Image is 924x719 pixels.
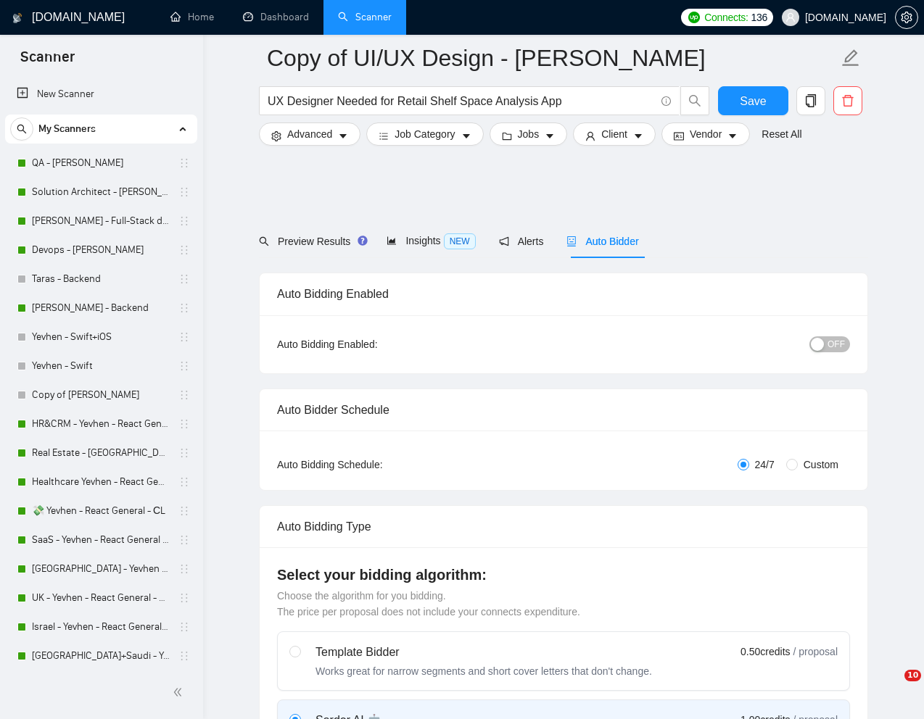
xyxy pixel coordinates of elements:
[896,12,917,23] span: setting
[5,80,197,109] li: New Scanner
[32,467,170,496] a: Healthcare Yevhen - React General - СL
[32,641,170,670] a: [GEOGRAPHIC_DATA]+Saudi - Yevhen - React General - СL
[718,86,788,115] button: Save
[741,644,790,660] span: 0.50 credits
[178,244,190,256] span: holder
[566,236,577,246] span: robot
[338,130,348,141] span: caret-down
[178,505,190,517] span: holder
[797,94,825,107] span: copy
[259,122,360,146] button: settingAdvancedcaret-down
[178,650,190,662] span: holder
[178,331,190,343] span: holder
[674,130,684,141] span: idcard
[259,236,363,247] span: Preview Results
[277,506,850,547] div: Auto Bidding Type
[12,7,22,30] img: logo
[277,565,850,585] h4: Select your bidding algorithm:
[749,457,780,473] span: 24/7
[32,265,170,294] a: Taras - Backend
[798,457,844,473] span: Custom
[833,86,862,115] button: delete
[277,336,468,352] div: Auto Bidding Enabled:
[796,86,825,115] button: copy
[38,115,96,144] span: My Scanners
[178,360,190,372] span: holder
[895,12,918,23] a: setting
[444,233,476,249] span: NEW
[841,49,860,67] span: edit
[17,80,186,109] a: New Scanner
[601,126,627,142] span: Client
[315,664,652,678] div: Works great for narrow segments and short cover letters that don't change.
[277,457,468,473] div: Auto Bidding Schedule:
[32,352,170,381] a: Yevhen - Swift
[499,236,544,247] span: Alerts
[366,122,483,146] button: barsJob Categorycaret-down
[178,418,190,430] span: holder
[173,685,187,699] span: double-left
[395,126,455,142] span: Job Category
[633,130,643,141] span: caret-down
[545,130,555,141] span: caret-down
[573,122,656,146] button: userClientcaret-down
[178,389,190,401] span: holder
[32,439,170,467] a: Real Estate - [GEOGRAPHIC_DATA] - React General - СL
[461,130,471,141] span: caret-down
[727,130,738,141] span: caret-down
[32,496,170,525] a: 💸 Yevhen - React General - СL
[704,9,748,25] span: Connects:
[379,130,389,141] span: bars
[32,381,170,410] a: Copy of [PERSON_NAME]
[681,94,709,107] span: search
[259,236,269,246] span: search
[277,273,850,315] div: Auto Bidding Enabled
[287,126,332,142] span: Advanced
[178,563,190,575] span: holder
[32,236,170,265] a: Devops - [PERSON_NAME]
[875,670,909,705] iframe: Intercom live chat
[834,94,862,107] span: delete
[762,126,801,142] a: Reset All
[243,11,309,23] a: dashboardDashboard
[32,207,170,236] a: [PERSON_NAME] - Full-Stack dev
[895,6,918,29] button: setting
[32,583,170,612] a: UK - Yevhen - React General - СL
[566,236,638,247] span: Auto Bidder
[499,236,509,246] span: notification
[178,215,190,227] span: holder
[170,11,214,23] a: homeHome
[680,86,709,115] button: search
[178,476,190,488] span: holder
[904,670,921,681] span: 10
[32,294,170,323] a: [PERSON_NAME] - Backend
[338,11,392,23] a: searchScanner
[178,302,190,314] span: holder
[178,273,190,285] span: holder
[785,12,796,22] span: user
[10,117,33,141] button: search
[178,186,190,198] span: holder
[502,130,512,141] span: folder
[271,130,281,141] span: setting
[315,644,652,661] div: Template Bidder
[32,410,170,439] a: HR&CRM - Yevhen - React General - СL
[740,92,766,110] span: Save
[277,590,580,618] span: Choose the algorithm for you bidding. The price per proposal does not include your connects expen...
[178,621,190,633] span: holder
[268,92,655,110] input: Search Freelance Jobs...
[32,149,170,178] a: QA - [PERSON_NAME]
[32,554,170,583] a: [GEOGRAPHIC_DATA] - Yevhen - React General - СL
[585,130,595,141] span: user
[828,336,845,352] span: OFF
[32,323,170,352] a: Yevhen - Swift+iOS
[277,389,850,431] div: Auto Bidder Schedule
[751,9,767,25] span: 136
[387,235,475,246] span: Insights
[688,12,700,23] img: upwork-logo.png
[32,612,170,641] a: Israel - Yevhen - React General - СL
[178,157,190,169] span: holder
[178,447,190,459] span: holder
[9,46,86,77] span: Scanner
[661,122,750,146] button: idcardVendorcaret-down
